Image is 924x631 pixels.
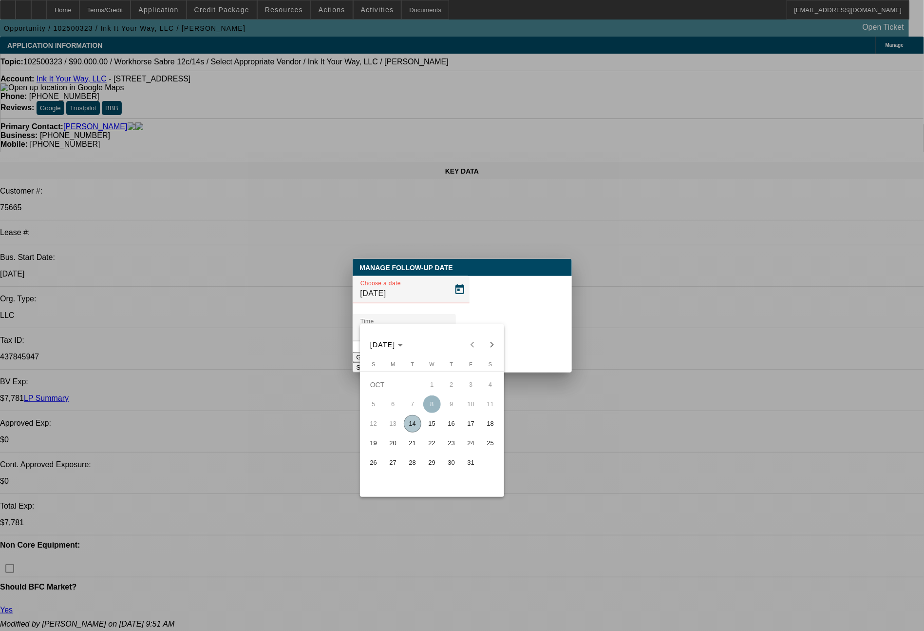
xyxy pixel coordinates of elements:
span: 17 [462,415,480,433]
button: October 1, 2025 [422,375,442,394]
span: 19 [365,434,382,452]
span: S [372,361,375,367]
span: 23 [443,434,460,452]
button: October 10, 2025 [461,394,481,414]
span: 18 [482,415,499,433]
span: M [391,361,395,367]
span: 13 [384,415,402,433]
button: October 12, 2025 [364,414,383,434]
span: 5 [365,395,382,413]
span: 2 [443,376,460,394]
button: October 25, 2025 [481,434,500,453]
span: 27 [384,454,402,472]
span: T [450,361,453,367]
button: October 5, 2025 [364,394,383,414]
span: 28 [404,454,421,472]
button: October 3, 2025 [461,375,481,394]
button: October 6, 2025 [383,394,403,414]
span: 9 [443,395,460,413]
span: 31 [462,454,480,472]
button: October 14, 2025 [403,414,422,434]
button: Choose month and year [366,336,407,354]
td: OCT [364,375,422,394]
button: October 27, 2025 [383,453,403,473]
span: W [430,361,434,367]
span: [DATE] [370,341,396,349]
button: October 21, 2025 [403,434,422,453]
button: October 16, 2025 [442,414,461,434]
button: October 9, 2025 [442,394,461,414]
span: 4 [482,376,499,394]
button: October 18, 2025 [481,414,500,434]
button: October 4, 2025 [481,375,500,394]
button: October 31, 2025 [461,453,481,473]
span: 14 [404,415,421,433]
span: 15 [423,415,441,433]
span: 6 [384,395,402,413]
span: 11 [482,395,499,413]
button: October 7, 2025 [403,394,422,414]
button: October 13, 2025 [383,414,403,434]
span: S [489,361,492,367]
button: October 26, 2025 [364,453,383,473]
button: October 30, 2025 [442,453,461,473]
button: October 17, 2025 [461,414,481,434]
button: October 8, 2025 [422,394,442,414]
span: 3 [462,376,480,394]
span: 26 [365,454,382,472]
button: October 2, 2025 [442,375,461,394]
span: 10 [462,395,480,413]
button: October 22, 2025 [422,434,442,453]
button: October 11, 2025 [481,394,500,414]
button: October 28, 2025 [403,453,422,473]
span: 29 [423,454,441,472]
span: 1 [423,376,441,394]
span: 8 [423,395,441,413]
span: F [469,361,472,367]
span: 21 [404,434,421,452]
span: 22 [423,434,441,452]
span: 7 [404,395,421,413]
span: T [411,361,414,367]
span: 12 [365,415,382,433]
button: October 29, 2025 [422,453,442,473]
span: 30 [443,454,460,472]
button: Next month [482,335,502,355]
button: October 19, 2025 [364,434,383,453]
span: 24 [462,434,480,452]
button: October 15, 2025 [422,414,442,434]
button: October 24, 2025 [461,434,481,453]
button: October 23, 2025 [442,434,461,453]
span: 20 [384,434,402,452]
span: 16 [443,415,460,433]
button: October 20, 2025 [383,434,403,453]
span: 25 [482,434,499,452]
